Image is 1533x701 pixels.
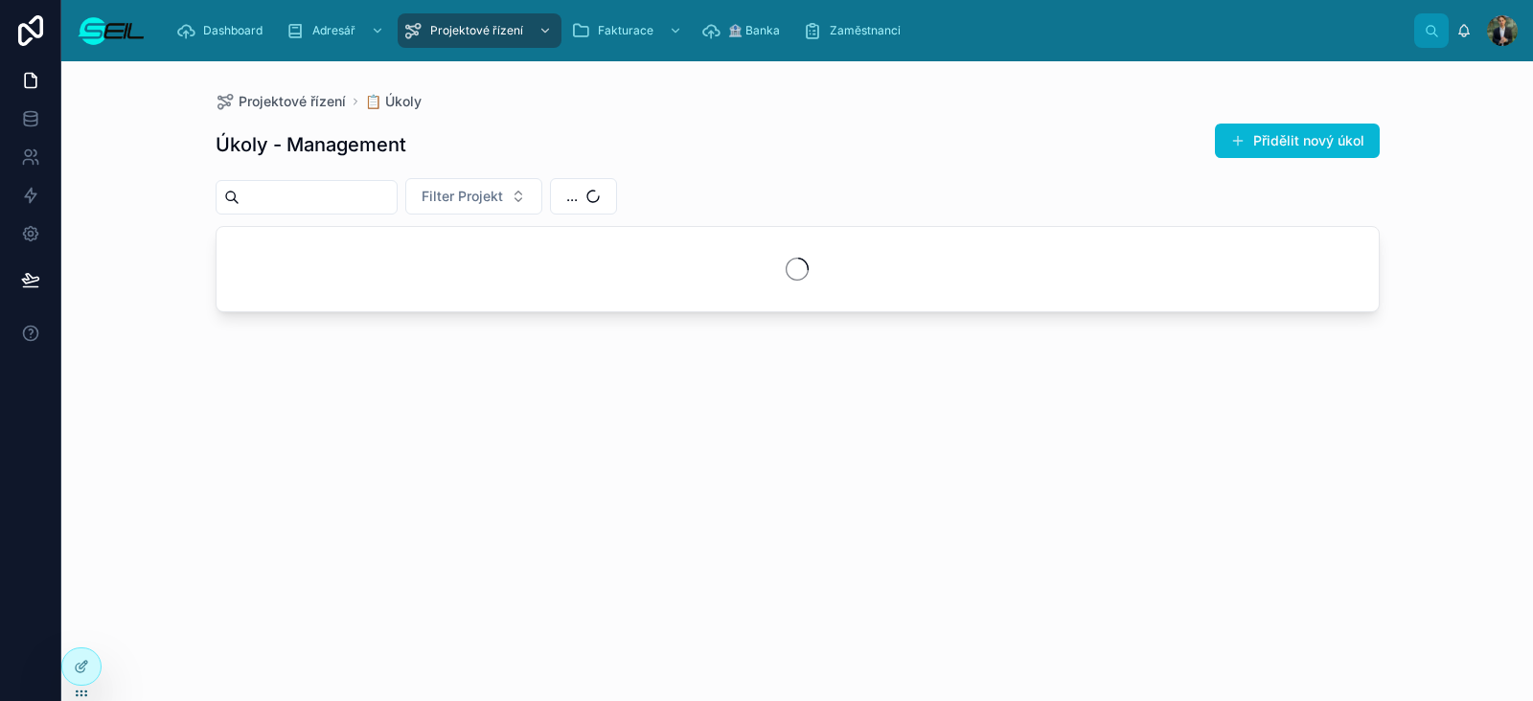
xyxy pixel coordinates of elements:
[161,10,1414,52] div: scrollable content
[430,23,523,38] span: Projektové řízení
[171,13,276,48] a: Dashboard
[365,92,422,111] a: 📋 Úkoly
[550,178,617,215] button: Select Button
[422,187,503,206] span: Filter Projekt
[598,23,653,38] span: Fakturace
[565,13,692,48] a: Fakturace
[797,13,914,48] a: Zaměstnanci
[398,13,561,48] a: Projektové řízení
[1215,124,1380,158] button: Přidělit nový úkol
[77,15,146,46] img: App logo
[728,23,780,38] span: 🏦 Banka
[216,131,406,158] h1: Úkoly - Management
[566,187,578,206] span: ...
[696,13,793,48] a: 🏦 Banka
[405,178,542,215] button: Select Button
[280,13,394,48] a: Adresář
[312,23,355,38] span: Adresář
[830,23,901,38] span: Zaměstnanci
[203,23,263,38] span: Dashboard
[216,92,346,111] a: Projektové řízení
[239,92,346,111] span: Projektové řízení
